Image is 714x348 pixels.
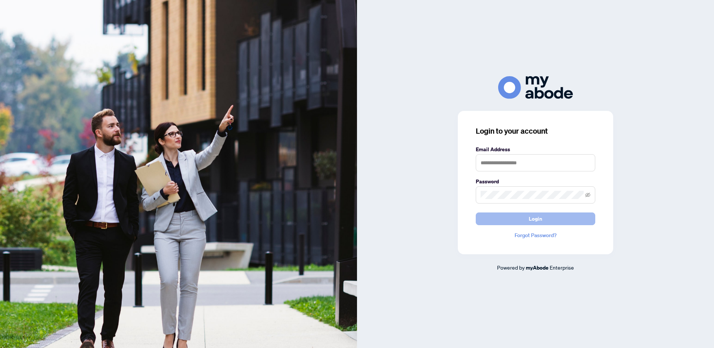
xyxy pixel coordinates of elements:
[497,264,525,271] span: Powered by
[476,177,595,186] label: Password
[526,264,549,272] a: myAbode
[529,213,542,225] span: Login
[476,126,595,136] h3: Login to your account
[476,212,595,225] button: Login
[476,231,595,239] a: Forgot Password?
[476,145,595,153] label: Email Address
[585,192,590,198] span: eye-invisible
[498,76,573,99] img: ma-logo
[550,264,574,271] span: Enterprise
